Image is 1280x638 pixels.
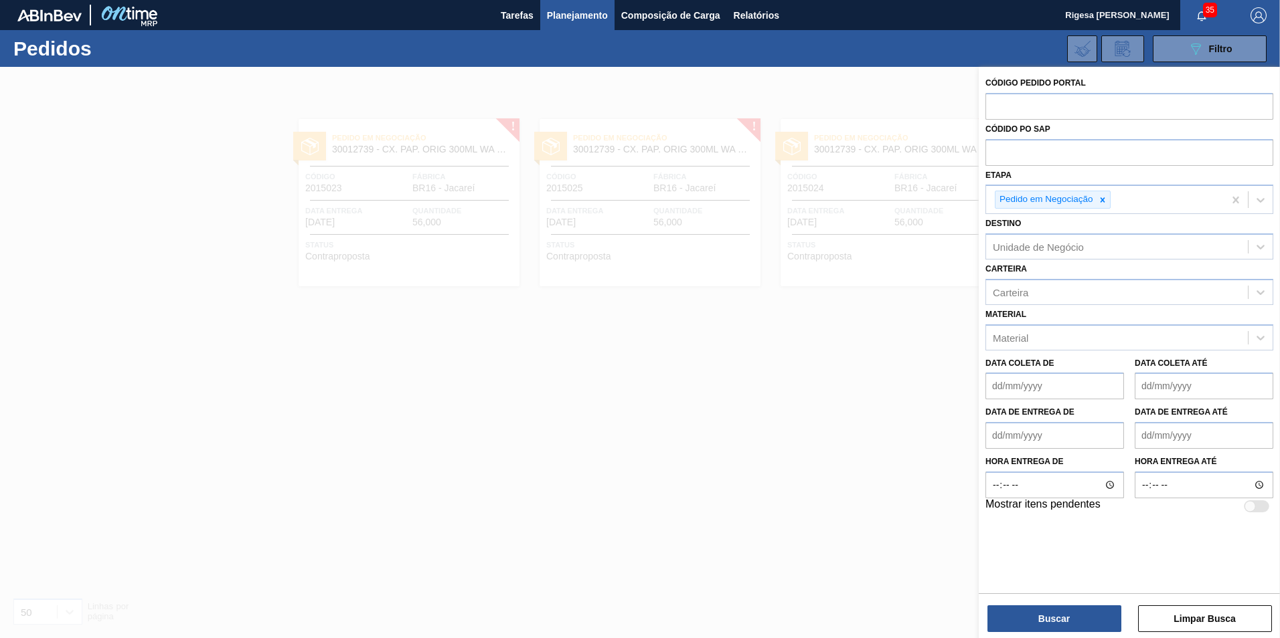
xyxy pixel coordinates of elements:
[1209,43,1232,54] span: Filtro
[985,422,1124,449] input: dd/mm/yyyy
[985,124,1050,134] label: Códido PO SAP
[985,452,1124,471] label: Hora entrega de
[995,191,1095,208] div: Pedido em Negociação
[1203,3,1217,17] span: 35
[547,7,608,23] span: Planejamento
[985,78,1086,88] label: Código Pedido Portal
[985,407,1074,417] label: Data de Entrega de
[1180,6,1223,25] button: Notificações
[1101,35,1144,62] div: Solicitação de Revisão de Pedidos
[621,7,720,23] span: Composição de Carga
[1135,358,1207,368] label: Data coleta até
[993,241,1084,253] div: Unidade de Negócio
[985,219,1021,228] label: Destino
[1135,452,1273,471] label: Hora entrega até
[985,264,1027,274] label: Carteira
[734,7,779,23] span: Relatórios
[985,358,1054,368] label: Data coleta de
[985,373,1124,399] input: dd/mm/yyyy
[993,286,1028,298] div: Carteira
[1135,373,1273,399] input: dd/mm/yyyy
[1067,35,1097,62] div: Importar Negociações dos Pedidos
[1251,7,1267,23] img: Logout
[1135,407,1228,417] label: Data de Entrega até
[1135,422,1273,449] input: dd/mm/yyyy
[501,7,534,23] span: Tarefas
[985,171,1012,180] label: Etapa
[985,310,1026,319] label: Material
[13,41,214,56] h1: Pedidos
[985,498,1101,514] label: Mostrar itens pendentes
[17,9,82,21] img: TNhmsLtSVTkK8tSr43FrP2fwEKptu5GPRR3wAAAABJRU5ErkJggg==
[1153,35,1267,62] button: Filtro
[993,332,1028,343] div: Material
